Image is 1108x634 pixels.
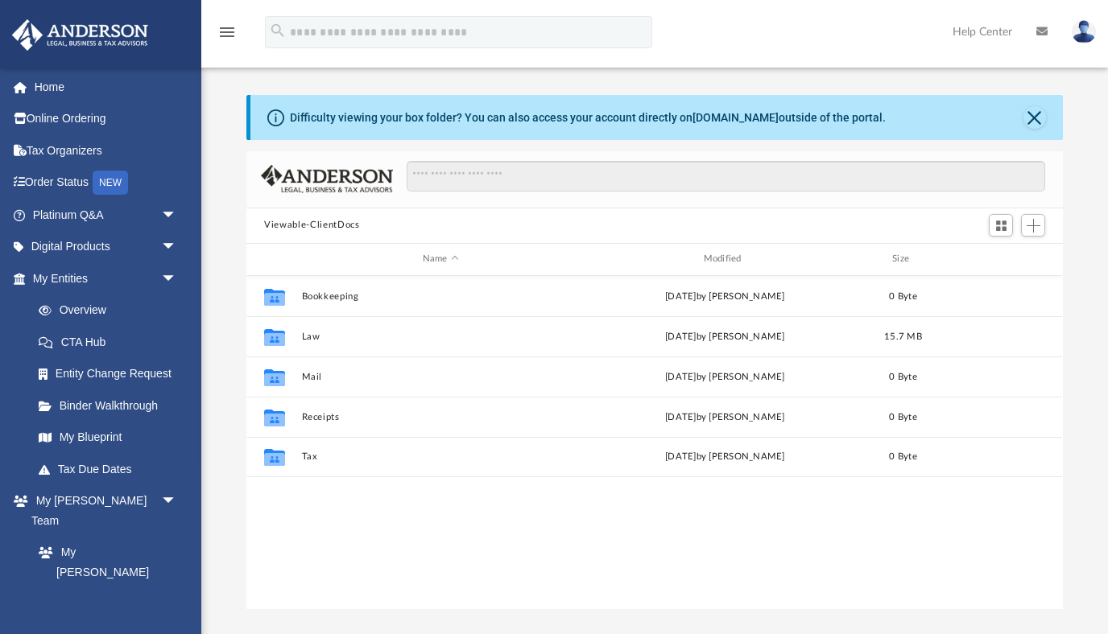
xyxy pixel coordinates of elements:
a: My Entitiesarrow_drop_down [11,262,201,294]
div: [DATE] by [PERSON_NAME] [586,450,864,464]
button: Viewable-ClientDocs [264,218,359,233]
button: Tax [302,451,580,462]
div: id [943,252,1056,266]
div: [DATE] by [PERSON_NAME] [586,329,864,344]
button: Law [302,331,580,341]
a: Online Ordering [11,103,201,135]
div: [DATE] by [PERSON_NAME] [586,369,864,384]
button: Bookkeeping [302,290,580,301]
div: grid [246,276,1062,610]
button: Mail [302,371,580,381]
a: My [PERSON_NAME] Team [23,537,185,608]
span: arrow_drop_down [161,231,193,264]
a: Overview [23,294,201,327]
div: NEW [93,171,128,195]
input: Search files and folders [407,161,1045,191]
img: User Pic [1072,20,1096,43]
a: Binder Walkthrough [23,389,201,422]
span: 0 Byte [890,291,918,300]
img: Anderson Advisors Platinum Portal [7,19,153,51]
a: Tax Due Dates [23,453,201,485]
span: arrow_drop_down [161,485,193,518]
i: search [269,22,287,39]
a: Entity Change Request [23,358,201,390]
button: Close [1023,106,1046,129]
button: Receipts [302,411,580,422]
i: menu [217,23,237,42]
div: [DATE] by [PERSON_NAME] [586,410,864,424]
span: 0 Byte [890,372,918,381]
button: Add [1021,214,1045,237]
span: 0 Byte [890,412,918,421]
a: My [PERSON_NAME] Teamarrow_drop_down [11,485,193,537]
div: Name [301,252,579,266]
a: Home [11,71,201,103]
span: 0 Byte [890,452,918,461]
div: Size [871,252,936,266]
a: menu [217,31,237,42]
a: Platinum Q&Aarrow_drop_down [11,199,201,231]
a: [DOMAIN_NAME] [692,111,779,124]
span: 15.7 MB [884,331,922,340]
div: Modified [586,252,864,266]
div: id [254,252,294,266]
div: [DATE] by [PERSON_NAME] [586,289,864,303]
button: Switch to Grid View [989,214,1013,237]
span: arrow_drop_down [161,199,193,232]
div: Difficulty viewing your box folder? You can also access your account directly on outside of the p... [290,109,886,126]
a: Digital Productsarrow_drop_down [11,231,201,263]
span: arrow_drop_down [161,262,193,295]
a: Tax Organizers [11,134,201,167]
a: CTA Hub [23,326,201,358]
a: My Blueprint [23,422,193,454]
a: Order StatusNEW [11,167,201,200]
